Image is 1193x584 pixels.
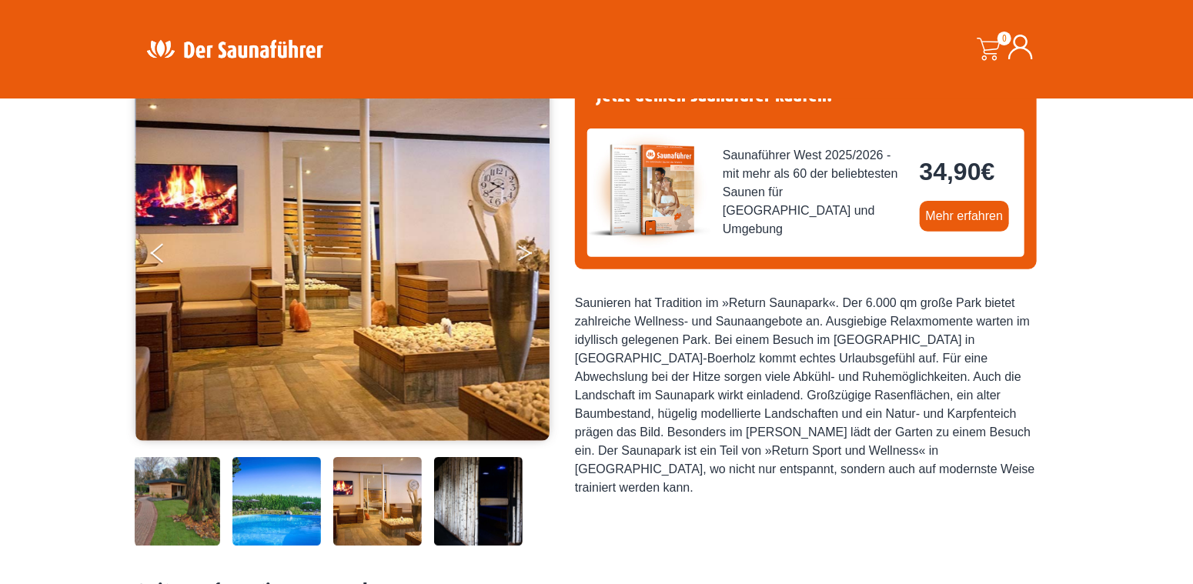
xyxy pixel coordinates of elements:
[998,32,1011,45] span: 0
[151,237,189,275] button: Previous
[723,146,907,239] span: Saunaführer West 2025/2026 - mit mehr als 60 der beliebtesten Saunen für [GEOGRAPHIC_DATA] und Um...
[920,158,995,185] bdi: 34,90
[575,294,1037,497] div: Saunieren hat Tradition im »Return Saunapark«. Der 6.000 qm große Park bietet zahlreiche Wellness...
[920,201,1010,232] a: Mehr erfahren
[587,128,710,252] img: der-saunafuehrer-2025-west.jpg
[981,158,995,185] span: €
[516,237,555,275] button: Next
